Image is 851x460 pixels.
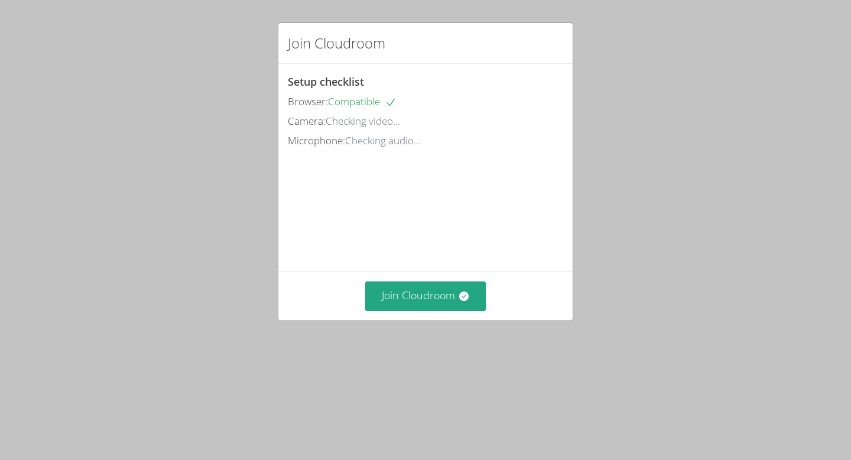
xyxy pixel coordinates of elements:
span: Setup checklist [288,74,364,89]
span: Checking audio... [345,134,421,147]
span: Compatible [328,95,397,108]
span: Microphone: [288,134,345,147]
h2: Join Cloudroom [288,33,385,54]
span: Camera: [288,114,326,128]
span: Browser: [288,95,328,108]
span: Checking video... [326,114,400,128]
button: Join Cloudroom [365,281,486,310]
